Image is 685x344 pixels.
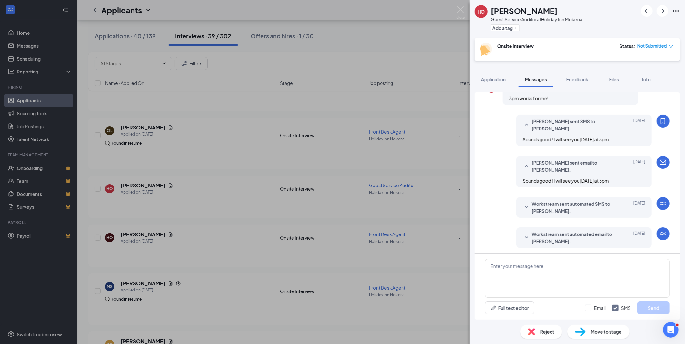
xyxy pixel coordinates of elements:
div: HO [478,8,485,15]
iframe: Intercom live chat [663,322,679,338]
button: Full text editorPen [485,301,534,314]
span: Feedback [566,76,588,82]
span: Workstream sent automated SMS to [PERSON_NAME]. [532,200,616,215]
span: Reject [540,328,554,335]
span: [DATE] [633,231,645,245]
span: Application [481,76,506,82]
button: Send [637,301,670,314]
span: Sounds good ! I will see you [DATE] at 3pm [523,137,609,142]
div: Status : [620,43,635,49]
button: PlusAdd a tag [491,24,520,31]
svg: WorkstreamLogo [659,200,667,207]
span: Workstream sent automated email to [PERSON_NAME]. [532,231,616,245]
svg: Pen [491,305,497,311]
svg: MobileSms [659,117,667,125]
svg: Plus [514,26,518,30]
svg: Email [659,158,667,166]
svg: Ellipses [672,7,680,15]
span: [DATE] [633,159,645,173]
span: [DATE] [633,200,645,215]
span: 3pm works for me! [509,95,549,101]
span: Files [609,76,619,82]
span: Sounds good ! I will see you [DATE] at 3pm [523,178,609,184]
svg: SmallChevronUp [523,121,531,129]
svg: WorkstreamLogo [659,230,667,238]
span: Info [642,76,651,82]
svg: ArrowRight [659,7,666,15]
span: Messages [525,76,547,82]
span: Move to stage [591,328,622,335]
h1: [PERSON_NAME] [491,5,558,16]
svg: ArrowLeftNew [643,7,651,15]
span: [PERSON_NAME] sent email to [PERSON_NAME]. [532,159,616,173]
svg: SmallChevronDown [523,234,531,242]
span: [PERSON_NAME] sent SMS to [PERSON_NAME]. [532,118,616,132]
button: ArrowRight [657,5,668,17]
b: Onsite Interview [497,43,534,49]
span: down [669,44,673,49]
button: ArrowLeftNew [641,5,653,17]
svg: SmallChevronUp [523,162,531,170]
span: Not Submitted [637,43,667,49]
div: Guest Service Auditor at Holiday Inn Mokena [491,16,582,23]
span: [DATE] [633,118,645,132]
svg: SmallChevronDown [523,204,531,211]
